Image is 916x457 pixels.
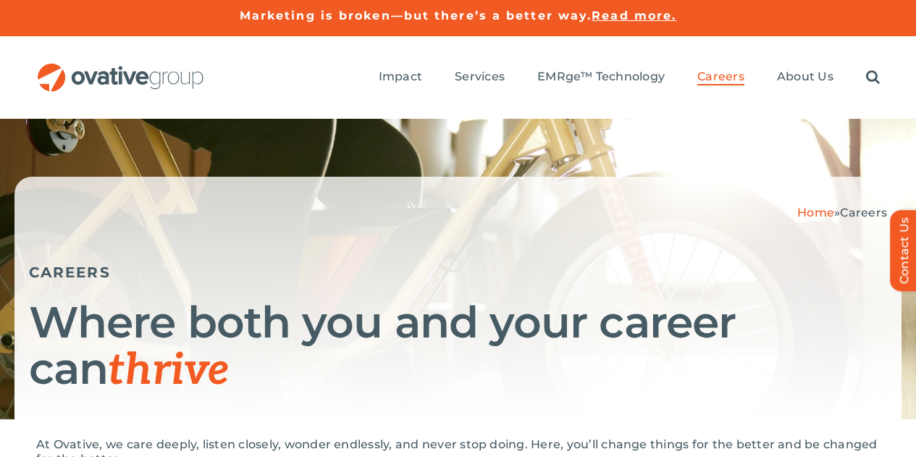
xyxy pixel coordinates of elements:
[840,206,887,219] span: Careers
[777,70,833,84] span: About Us
[592,9,676,22] a: Read more.
[29,299,887,394] h1: Where both you and your career can
[455,70,505,84] span: Services
[36,62,205,75] a: OG_Full_horizontal_RGB
[537,70,665,85] a: EMRge™ Technology
[797,206,887,219] span: »
[797,206,834,219] a: Home
[379,54,880,101] nav: Menu
[697,70,744,84] span: Careers
[537,70,665,84] span: EMRge™ Technology
[379,70,422,85] a: Impact
[379,70,422,84] span: Impact
[108,345,229,397] span: thrive
[455,70,505,85] a: Services
[29,264,887,281] h5: CAREERS
[777,70,833,85] a: About Us
[697,70,744,85] a: Careers
[240,9,592,22] a: Marketing is broken—but there’s a better way.
[866,70,880,85] a: Search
